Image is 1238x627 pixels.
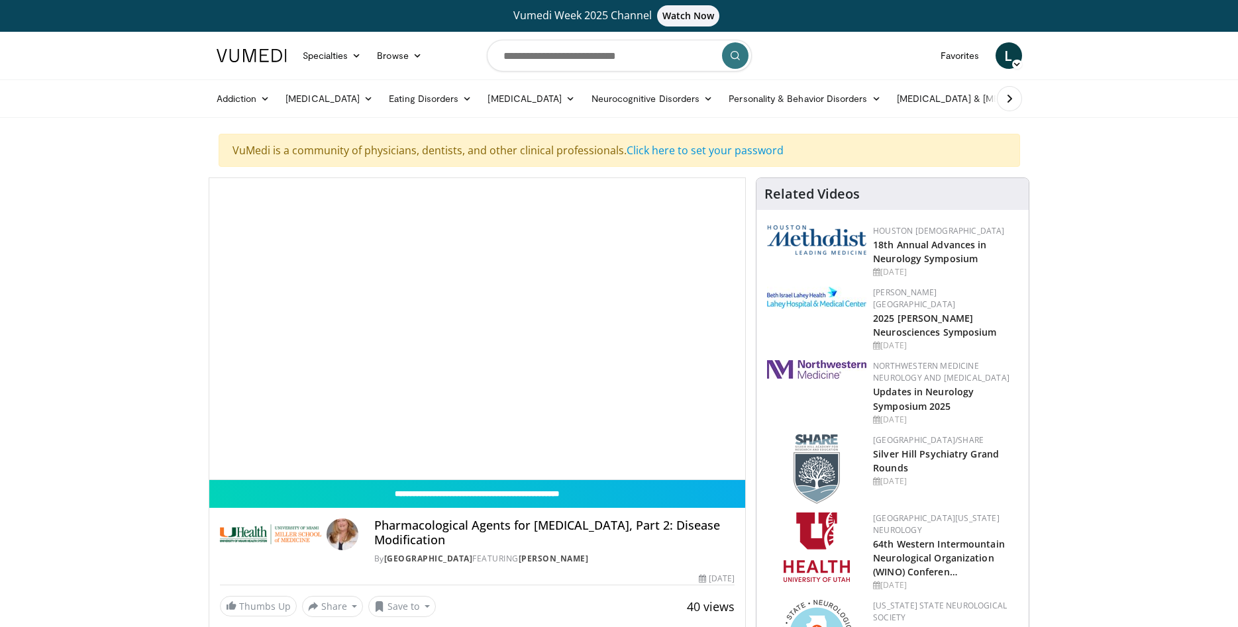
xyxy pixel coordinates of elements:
input: Search topics, interventions [487,40,752,72]
img: f6362829-b0a3-407d-a044-59546adfd345.png.150x105_q85_autocrop_double_scale_upscale_version-0.2.png [784,512,850,582]
a: Northwestern Medicine Neurology and [MEDICAL_DATA] [873,360,1009,383]
a: Browse [369,42,430,69]
span: 40 views [687,599,735,614]
a: Silver Hill Psychiatry Grand Rounds [873,448,999,474]
h4: Pharmacological Agents for [MEDICAL_DATA], Part 2: Disease Modification [374,518,735,547]
a: Neurocognitive Disorders [584,85,721,112]
a: 64th Western Intermountain Neurological Organization (WINO) Conferen… [873,538,1005,578]
video-js: Video Player [209,178,746,480]
a: Click here to set your password [627,143,784,158]
span: Watch Now [657,5,720,26]
div: [DATE] [873,340,1018,352]
a: Favorites [933,42,988,69]
a: Vumedi Week 2025 ChannelWatch Now [219,5,1020,26]
img: VuMedi Logo [217,49,287,62]
a: [MEDICAL_DATA] [278,85,381,112]
a: Eating Disorders [381,85,480,112]
a: Personality & Behavior Disorders [721,85,888,112]
img: f8aaeb6d-318f-4fcf-bd1d-54ce21f29e87.png.150x105_q85_autocrop_double_scale_upscale_version-0.2.png [794,434,840,504]
div: By FEATURING [374,553,735,565]
img: 5e4488cc-e109-4a4e-9fd9-73bb9237ee91.png.150x105_q85_autocrop_double_scale_upscale_version-0.2.png [767,225,866,255]
img: 2a462fb6-9365-492a-ac79-3166a6f924d8.png.150x105_q85_autocrop_double_scale_upscale_version-0.2.jpg [767,360,866,379]
a: [US_STATE] State Neurological Society [873,600,1007,623]
a: 18th Annual Advances in Neurology Symposium [873,238,986,265]
div: [DATE] [873,266,1018,278]
a: [MEDICAL_DATA] [480,85,583,112]
a: Specialties [295,42,370,69]
div: [DATE] [873,579,1018,591]
img: University of Miami [220,518,321,550]
button: Save to [368,596,436,617]
button: Share [302,596,364,617]
a: [GEOGRAPHIC_DATA]/SHARE [873,434,984,446]
a: 2025 [PERSON_NAME] Neurosciences Symposium [873,312,996,338]
div: [DATE] [873,414,1018,426]
a: [GEOGRAPHIC_DATA] [384,553,473,564]
div: [DATE] [873,475,1018,487]
a: L [996,42,1022,69]
a: [PERSON_NAME] [519,553,589,564]
img: Avatar [327,518,358,550]
a: Updates in Neurology Symposium 2025 [873,385,974,412]
div: [DATE] [699,573,735,585]
a: [MEDICAL_DATA] & [MEDICAL_DATA] [889,85,1078,112]
div: VuMedi is a community of physicians, dentists, and other clinical professionals. [219,134,1020,167]
a: [GEOGRAPHIC_DATA][US_STATE] Neurology [873,512,1000,536]
img: e7977282-282c-4444-820d-7cc2733560fd.jpg.150x105_q85_autocrop_double_scale_upscale_version-0.2.jpg [767,287,866,309]
a: Houston [DEMOGRAPHIC_DATA] [873,225,1004,236]
a: Thumbs Up [220,596,297,616]
a: Addiction [209,85,278,112]
a: [PERSON_NAME][GEOGRAPHIC_DATA] [873,287,955,310]
h4: Related Videos [764,186,860,202]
